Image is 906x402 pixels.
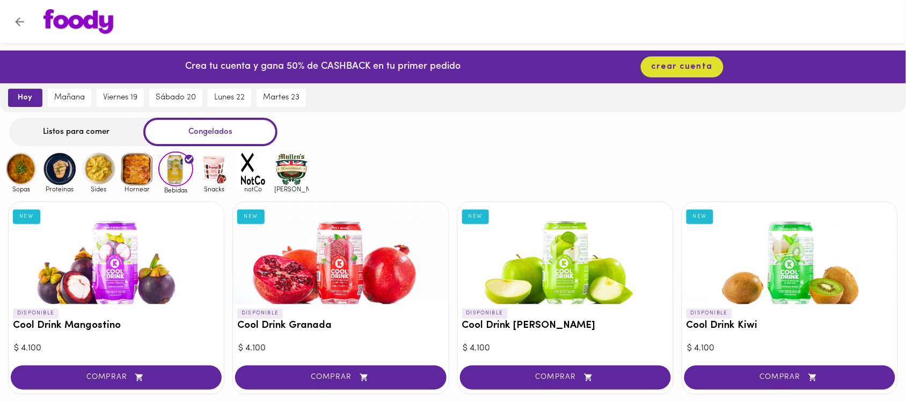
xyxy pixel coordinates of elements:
[13,308,59,318] p: DISPONIBLE
[686,320,893,332] h3: Cool Drink Kiwi
[48,89,91,107] button: mañana
[686,308,732,318] p: DISPONIBLE
[11,365,222,390] button: COMPRAR
[42,185,77,192] span: Proteinas
[236,185,271,192] span: notCo
[24,373,208,382] span: COMPRAR
[81,185,116,192] span: Sides
[236,152,271,186] img: notCo
[158,152,193,186] img: Bebidas
[274,185,309,192] span: [PERSON_NAME]
[14,342,218,355] div: $ 4.100
[81,152,116,186] img: Sides
[103,93,137,103] span: viernes 19
[463,342,668,355] div: $ 4.100
[682,202,897,304] div: Cool Drink Kiwi
[458,202,673,304] div: Cool Drink Manzana Verde
[249,373,433,382] span: COMPRAR
[9,202,224,304] div: Cool Drink Mangostino
[844,340,895,391] iframe: Messagebird Livechat Widget
[462,210,489,224] div: NEW
[460,365,671,390] button: COMPRAR
[158,186,193,193] span: Bebidas
[274,152,309,186] img: mullens
[8,89,42,107] button: hoy
[686,210,714,224] div: NEW
[4,185,39,192] span: Sopas
[6,9,33,35] button: Volver
[237,210,265,224] div: NEW
[13,320,220,332] h3: Cool Drink Mangostino
[120,185,155,192] span: Hornear
[684,365,895,390] button: COMPRAR
[197,185,232,192] span: Snacks
[641,56,724,77] button: crear cuenta
[688,342,892,355] div: $ 4.100
[263,93,299,103] span: martes 23
[4,152,39,186] img: Sopas
[214,93,245,103] span: lunes 22
[652,62,713,72] span: crear cuenta
[13,210,40,224] div: NEW
[238,342,443,355] div: $ 4.100
[143,118,277,146] div: Congelados
[120,152,155,186] img: Hornear
[233,202,448,304] div: Cool Drink Granada
[197,152,232,186] img: Snacks
[237,320,444,332] h3: Cool Drink Granada
[54,93,85,103] span: mañana
[156,93,196,103] span: sábado 20
[149,89,202,107] button: sábado 20
[462,308,508,318] p: DISPONIBLE
[462,320,669,332] h3: Cool Drink [PERSON_NAME]
[698,373,882,382] span: COMPRAR
[237,308,283,318] p: DISPONIBLE
[43,9,113,34] img: logo.png
[97,89,144,107] button: viernes 19
[9,118,143,146] div: Listos para comer
[208,89,251,107] button: lunes 22
[257,89,306,107] button: martes 23
[185,60,461,74] p: Crea tu cuenta y gana 50% de CASHBACK en tu primer pedido
[42,152,77,186] img: Proteinas
[235,365,446,390] button: COMPRAR
[16,93,35,103] span: hoy
[473,373,657,382] span: COMPRAR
